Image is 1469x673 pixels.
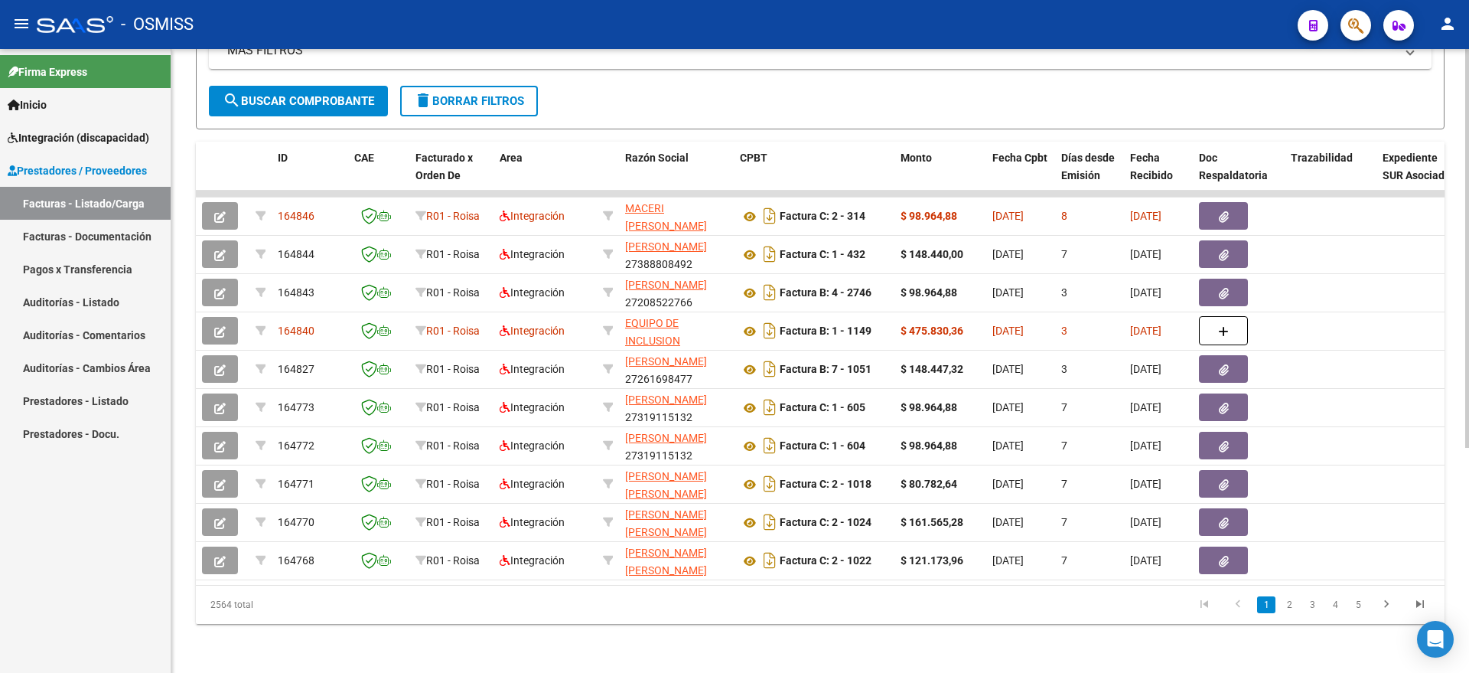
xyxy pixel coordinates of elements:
mat-icon: delete [414,91,432,109]
i: Descargar documento [760,395,780,420]
span: [PERSON_NAME] [625,394,707,406]
span: 3 [1061,363,1067,375]
mat-icon: menu [12,15,31,33]
datatable-header-cell: Expediente SUR Asociado [1376,142,1461,209]
a: 3 [1303,596,1321,613]
span: 7 [1061,478,1067,490]
span: [DATE] [992,325,1024,337]
strong: $ 148.447,32 [901,363,963,375]
div: 30718301331 [625,315,728,347]
span: 164771 [278,478,314,490]
span: R01 - Roisa [426,439,480,452]
span: 164846 [278,210,314,222]
span: CPBT [740,152,767,164]
span: 8 [1061,210,1067,222]
strong: $ 475.830,36 [901,325,963,337]
mat-icon: person [1438,15,1457,33]
span: Buscar Comprobante [223,94,374,108]
span: [DATE] [992,439,1024,452]
span: Integración [500,516,565,528]
span: [DATE] [1130,554,1161,567]
span: 3 [1061,286,1067,299]
datatable-header-cell: CPBT [734,142,894,209]
a: 2 [1280,596,1298,613]
span: Trazabilidad [1291,152,1353,164]
span: R01 - Roisa [426,286,480,299]
span: [DATE] [1130,363,1161,375]
span: Integración [500,325,565,337]
span: [DATE] [1130,401,1161,413]
span: [DATE] [992,478,1024,490]
span: [DATE] [992,516,1024,528]
strong: Factura C: 1 - 604 [780,440,865,452]
span: [DATE] [1130,248,1161,260]
span: 164772 [278,439,314,452]
span: Integración [500,248,565,260]
datatable-header-cell: Fecha Recibido [1124,142,1193,209]
span: [DATE] [992,248,1024,260]
strong: $ 148.440,00 [901,248,963,260]
a: 1 [1257,596,1275,613]
datatable-header-cell: ID [272,142,348,209]
span: [DATE] [992,286,1024,299]
div: 2564 total [196,586,443,624]
i: Descargar documento [760,510,780,534]
i: Descargar documento [760,204,780,228]
span: 164843 [278,286,314,299]
span: 164840 [278,325,314,337]
datatable-header-cell: Trazabilidad [1285,142,1376,209]
strong: Factura C: 2 - 1018 [780,479,871,491]
div: 27263427233 [625,506,728,538]
span: Doc Respaldatoria [1199,152,1268,181]
button: Borrar Filtros [400,86,538,116]
i: Descargar documento [760,242,780,266]
i: Descargar documento [760,357,780,381]
span: Razón Social [625,152,689,164]
span: 7 [1061,248,1067,260]
span: Prestadores / Proveedores [8,162,147,179]
span: [DATE] [992,210,1024,222]
strong: Factura C: 2 - 1022 [780,555,871,567]
span: Area [500,152,523,164]
div: 27263427233 [625,468,728,500]
span: [DATE] [1130,325,1161,337]
div: 27388808492 [625,238,728,270]
strong: Factura B: 7 - 1051 [780,364,871,376]
datatable-header-cell: Razón Social [619,142,734,209]
span: Firma Express [8,64,87,80]
a: go to next page [1372,596,1401,613]
span: [DATE] [1130,439,1161,452]
span: 7 [1061,401,1067,413]
span: [PERSON_NAME] [PERSON_NAME] [625,547,707,577]
datatable-header-cell: CAE [348,142,409,209]
li: page 2 [1278,592,1301,618]
span: [PERSON_NAME] [625,355,707,368]
strong: Factura C: 1 - 605 [780,402,865,414]
a: 5 [1349,596,1367,613]
strong: $ 98.964,88 [901,210,957,222]
div: 27261698477 [625,353,728,385]
span: CAE [354,152,374,164]
mat-panel-title: MAS FILTROS [227,42,1395,59]
i: Descargar documento [760,472,780,496]
span: 7 [1061,439,1067,452]
strong: Factura C: 1 - 432 [780,249,865,261]
span: R01 - Roisa [426,210,480,222]
span: R01 - Roisa [426,554,480,567]
span: R01 - Roisa [426,325,480,337]
span: [DATE] [1130,516,1161,528]
i: Descargar documento [760,548,780,573]
i: Descargar documento [760,433,780,458]
datatable-header-cell: Días desde Emisión [1055,142,1124,209]
strong: Factura B: 4 - 2746 [780,287,871,299]
span: EQUIPO DE INCLUSION CRECIENDO JUNTOS S.R.L. [625,317,726,381]
span: Integración [500,478,565,490]
div: 27263427233 [625,544,728,577]
span: [DATE] [992,554,1024,567]
button: Buscar Comprobante [209,86,388,116]
span: [PERSON_NAME] [625,279,707,291]
span: [DATE] [992,401,1024,413]
span: 7 [1061,554,1067,567]
i: Descargar documento [760,319,780,343]
mat-expansion-panel-header: MAS FILTROS [209,32,1432,69]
